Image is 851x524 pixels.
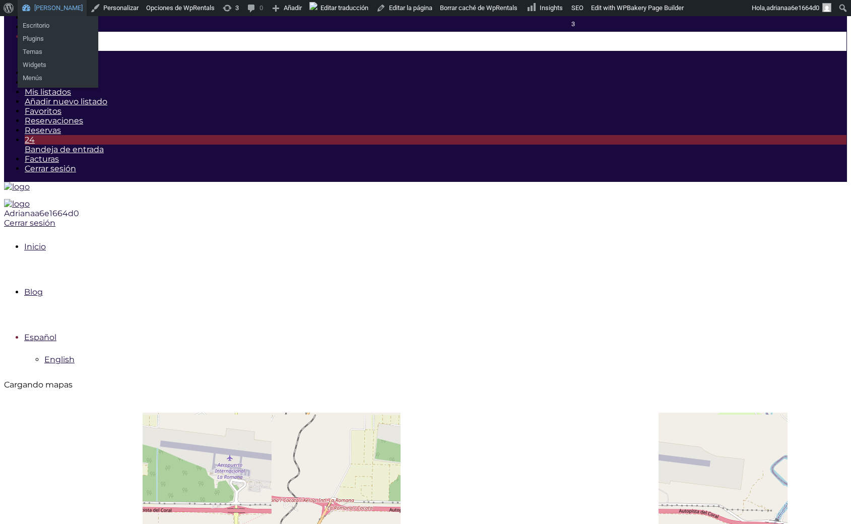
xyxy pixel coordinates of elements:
[18,16,98,48] ul: Marlene Saiz
[4,218,55,228] a: Cerrar sesión
[571,4,583,12] span: SEO
[540,4,563,12] span: Insights
[18,32,98,45] a: Plugins
[25,154,59,164] a: Facturas
[4,182,30,191] img: logo
[571,16,583,32] div: 3
[18,45,98,58] a: Temas
[766,4,819,12] span: adrianaa6e1664d0
[18,58,98,72] a: Widgets
[18,42,98,88] ul: Marlene Saiz
[24,242,46,251] a: Inicio
[25,116,83,125] a: Reservaciones
[25,97,107,106] a: Añadir nuevo listado
[4,199,30,209] img: logo
[25,135,846,145] div: 24
[24,287,43,297] a: Blog
[25,125,61,135] a: Reservas
[25,164,76,173] a: Cerrar sesión
[18,72,98,85] a: Menús
[25,106,61,116] a: Favoritos
[25,87,71,97] a: Mis listados
[25,135,846,154] a: 24Bandeja de entrada
[4,209,79,218] span: Adrianaa6e1664d0
[18,19,98,32] a: Escritorio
